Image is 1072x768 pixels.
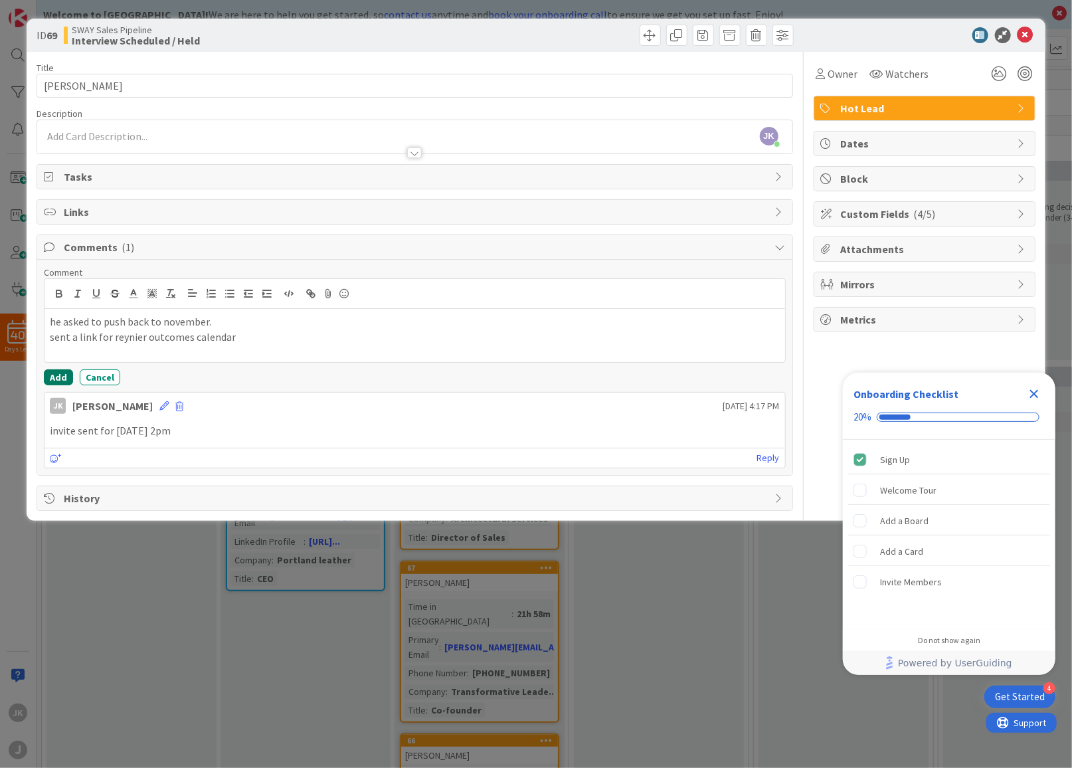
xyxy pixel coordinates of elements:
a: Powered by UserGuiding [849,651,1049,675]
span: Support [28,2,60,18]
span: Comment [44,266,82,278]
div: [PERSON_NAME] [72,398,153,414]
span: Watchers [886,66,929,82]
a: Reply [757,450,780,466]
span: SWAY Sales Pipeline [72,25,200,35]
span: Dates [841,136,1011,151]
div: Welcome Tour is incomplete. [848,476,1050,505]
div: Checklist items [843,440,1055,626]
span: Attachments [841,241,1011,257]
div: Invite Members [880,574,942,590]
div: Invite Members is incomplete. [848,567,1050,597]
button: Add [44,369,73,385]
span: Description [37,108,82,120]
div: Close Checklist [1024,383,1045,405]
div: Onboarding Checklist [853,386,958,402]
div: JK [50,398,66,414]
b: Interview Scheduled / Held [72,35,200,46]
div: Sign Up [880,452,910,468]
div: Checklist Container [843,373,1055,675]
b: 69 [46,29,57,42]
div: Add a Card [880,543,923,559]
div: Footer [843,651,1055,675]
span: Tasks [64,169,768,185]
span: ( 1 ) [122,240,134,254]
span: ID [37,27,57,43]
span: History [64,490,768,506]
span: Powered by UserGuiding [898,655,1012,671]
p: he asked to push back to november. [50,314,779,330]
p: invite sent for [DATE] 2pm [50,423,779,438]
div: Add a Board [880,513,929,529]
span: Custom Fields [841,206,1011,222]
div: Open Get Started checklist, remaining modules: 4 [984,686,1055,708]
span: Links [64,204,768,220]
span: Hot Lead [841,100,1011,116]
span: JK [760,127,778,145]
div: Add a Card is incomplete. [848,537,1050,566]
span: [DATE] 4:17 PM [723,399,780,413]
div: Get Started [995,690,1045,704]
div: Add a Board is incomplete. [848,506,1050,535]
div: 20% [853,411,871,423]
span: Mirrors [841,276,1011,292]
span: Owner [828,66,858,82]
div: Do not show again [918,635,980,646]
button: Cancel [80,369,120,385]
span: Block [841,171,1011,187]
span: ( 4/5 ) [914,207,936,221]
label: Title [37,62,54,74]
p: sent a link for reynier outcomes calendar [50,330,779,345]
span: Comments [64,239,768,255]
div: 4 [1043,682,1055,694]
span: Metrics [841,312,1011,328]
div: Sign Up is complete. [848,445,1050,474]
div: Welcome Tour [880,482,937,498]
div: Checklist progress: 20% [853,411,1045,423]
input: type card name here... [37,74,792,98]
